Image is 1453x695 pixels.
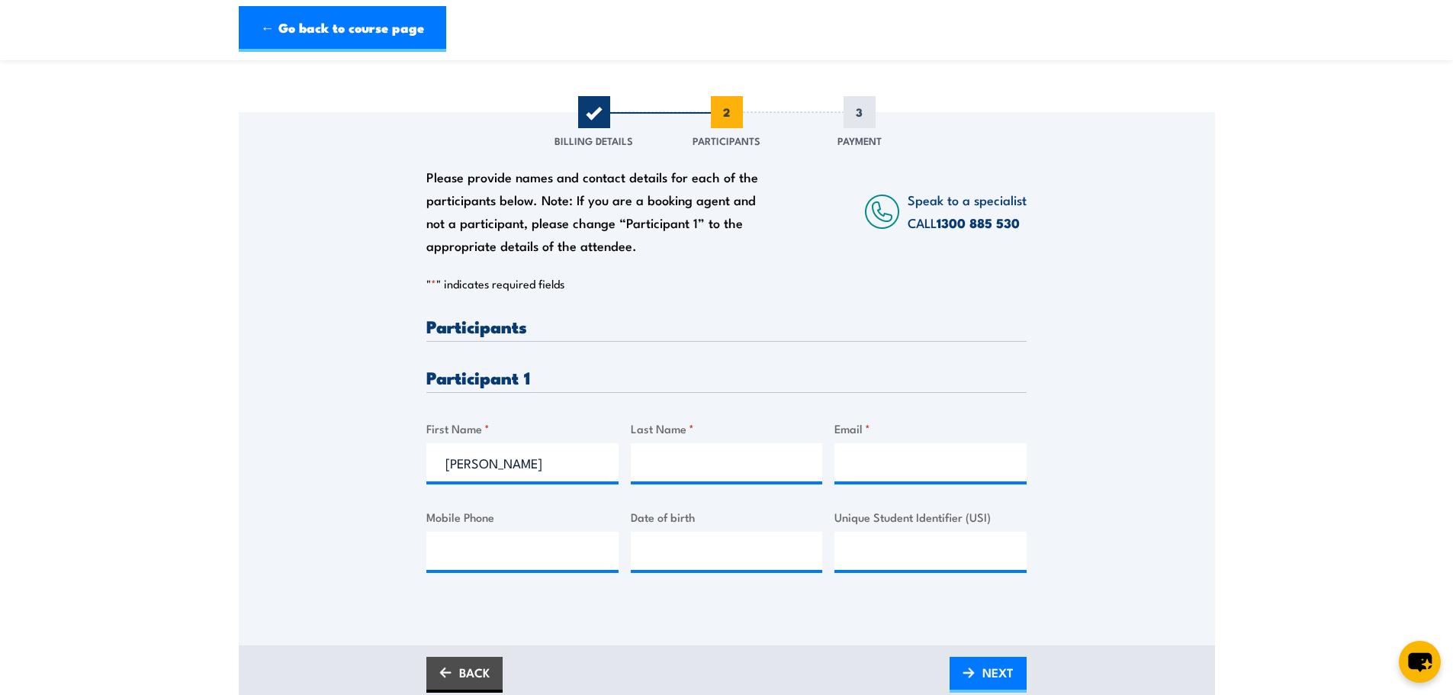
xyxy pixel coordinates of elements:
[844,96,876,128] span: 3
[837,133,882,148] span: Payment
[693,133,760,148] span: Participants
[555,133,633,148] span: Billing Details
[426,657,503,693] a: BACK
[711,96,743,128] span: 2
[426,368,1027,386] h3: Participant 1
[631,508,823,526] label: Date of birth
[982,652,1014,693] span: NEXT
[908,190,1027,232] span: Speak to a specialist CALL
[631,420,823,437] label: Last Name
[950,657,1027,693] a: NEXT
[426,420,619,437] label: First Name
[578,96,610,128] span: 1
[426,508,619,526] label: Mobile Phone
[834,420,1027,437] label: Email
[426,166,773,257] div: Please provide names and contact details for each of the participants below. Note: If you are a b...
[937,213,1020,233] a: 1300 885 530
[239,6,446,52] a: ← Go back to course page
[426,276,1027,291] p: " " indicates required fields
[1399,641,1441,683] button: chat-button
[426,317,1027,335] h3: Participants
[834,508,1027,526] label: Unique Student Identifier (USI)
